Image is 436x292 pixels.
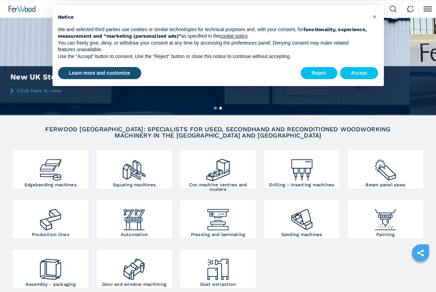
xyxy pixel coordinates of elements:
[58,26,367,40] p: We and selected third parties use cookies or similar technologies for technical purposes and, wit...
[58,40,367,53] p: You can freely give, deny, or withdraw your consent at any time by accessing the preferences pane...
[372,12,377,21] span: ×
[58,27,367,39] strong: functionality, experience, measurement and “marketing (personalized ads)”
[180,150,256,188] a: Cnc machine centres and routers
[122,252,147,282] img: lavorazione_porte_finestre_2.png
[180,250,256,288] a: Dust extraction
[191,232,245,237] h3: Pressing and laminating
[30,126,407,139] h2: FERWOOD [GEOGRAPHIC_DATA]: SPECIALISTS FOR USED, SECONDHAND AND RECONDITIONED WOODWORKING MACHINE...
[58,67,141,79] button: Learn more and customize
[13,200,88,238] a: Production lines
[26,282,76,286] h3: Assembly - packaging
[97,250,172,288] a: Door and window machining
[113,182,156,187] h3: Squaring machines
[13,150,88,188] a: Edgebanding machines
[289,202,314,232] img: levigatrici_2.png
[205,152,231,182] img: centro_di_lavoro_cnc_2.png
[301,67,337,79] button: Reject
[390,6,397,12] img: Search
[412,244,429,262] a: sharethis
[214,107,217,110] button: 1
[264,150,340,188] a: Drilling - inserting machines
[38,252,63,282] img: montaggio_imballaggio_2.png
[264,200,340,238] a: Sanding machines
[122,202,147,232] img: automazione.png
[180,200,256,238] a: Pressing and laminating
[220,33,247,39] a: cookie policy
[97,200,172,238] a: Automation
[373,152,398,182] img: sezionatrici_2.png
[97,150,172,188] a: Squaring machines
[32,232,69,237] h3: Production lines
[25,182,77,187] h3: Edgebanding machines
[376,232,395,237] h3: Painting
[38,202,63,232] img: linee_di_produzione_2.png
[281,232,322,237] h3: Sanding machines
[121,232,148,237] h3: Automation
[9,6,37,12] img: Ferwood
[419,0,436,18] button: Click to toggle menu
[348,200,423,238] a: Painting
[289,152,314,182] img: foratrici_inseritrici_2.png
[13,250,88,288] a: Assembly - packaging
[348,150,423,188] a: Beam panel saws
[340,67,378,79] button: Accept
[369,11,380,22] button: Close this notice
[102,282,166,286] h3: Door and window machining
[122,152,147,182] img: squadratrici_2.png
[407,6,414,12] img: Contact us
[373,202,398,232] img: verniciatura_1.png
[219,107,222,110] button: 2
[205,252,231,282] img: aspirazione_1.png
[205,202,231,232] img: pressa-strettoia.png
[58,53,367,60] p: Use the “Accept” button to consent. Use the “Reject” button or close this notice to continue with...
[182,182,254,191] h3: Cnc machine centres and routers
[269,182,334,187] h3: Drilling - inserting machines
[58,14,367,21] h2: Notice
[366,182,405,187] h3: Beam panel saws
[200,282,236,286] h3: Dust extraction
[38,152,63,182] img: bordatrici_1.png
